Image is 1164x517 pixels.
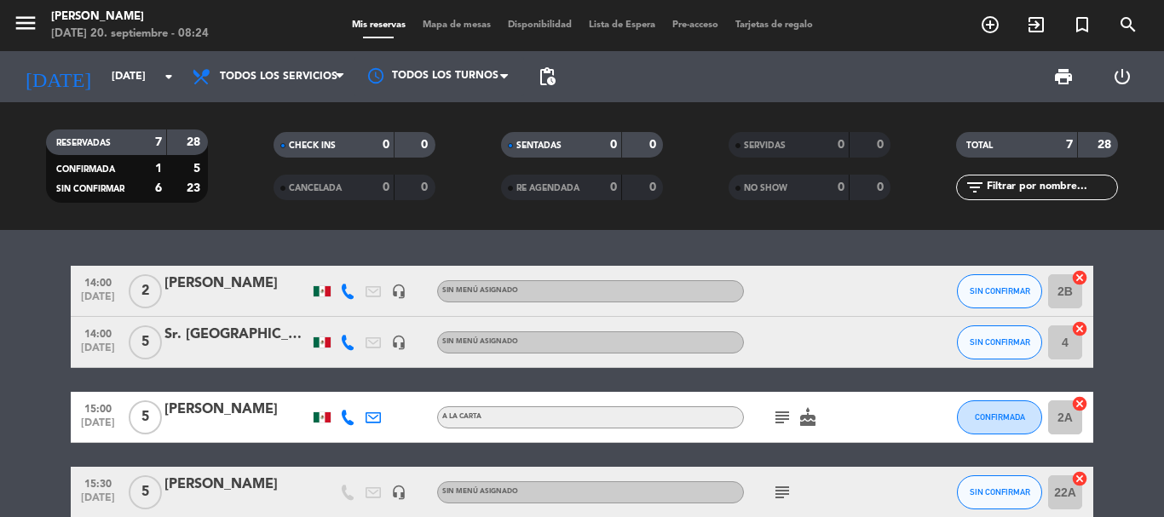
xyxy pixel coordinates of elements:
[877,139,887,151] strong: 0
[77,272,119,291] span: 14:00
[155,182,162,194] strong: 6
[727,20,821,30] span: Tarjetas de regalo
[1013,10,1059,39] span: WALK IN
[975,412,1025,422] span: CONFIRMADA
[744,141,786,150] span: SERVIDAS
[877,181,887,193] strong: 0
[970,487,1030,497] span: SIN CONFIRMAR
[77,417,119,437] span: [DATE]
[1071,269,1088,286] i: cancel
[442,488,518,495] span: Sin menú asignado
[77,323,119,342] span: 14:00
[56,165,115,174] span: CONFIRMADA
[1105,10,1151,39] span: BUSCAR
[1059,10,1105,39] span: Reserva especial
[343,20,414,30] span: Mis reservas
[129,274,162,308] span: 2
[664,20,727,30] span: Pre-acceso
[13,10,38,42] button: menu
[77,398,119,417] span: 15:00
[164,324,309,346] div: Sr. [GEOGRAPHIC_DATA]
[155,136,162,148] strong: 7
[798,407,818,428] i: cake
[649,139,660,151] strong: 0
[649,181,660,193] strong: 0
[13,58,103,95] i: [DATE]
[1112,66,1132,87] i: power_settings_new
[1071,470,1088,487] i: cancel
[838,139,844,151] strong: 0
[442,338,518,345] span: Sin menú asignado
[1071,320,1088,337] i: cancel
[391,335,406,350] i: headset_mic
[164,399,309,421] div: [PERSON_NAME]
[129,475,162,509] span: 5
[77,492,119,512] span: [DATE]
[580,20,664,30] span: Lista de Espera
[499,20,580,30] span: Disponibilidad
[838,181,844,193] strong: 0
[1072,14,1092,35] i: turned_in_not
[965,177,985,198] i: filter_list
[1098,139,1115,151] strong: 28
[421,139,431,151] strong: 0
[1066,139,1073,151] strong: 7
[1071,395,1088,412] i: cancel
[391,284,406,299] i: headset_mic
[957,400,1042,434] button: CONFIRMADA
[187,136,204,148] strong: 28
[289,141,336,150] span: CHECK INS
[772,482,792,503] i: subject
[129,400,162,434] span: 5
[957,325,1042,359] button: SIN CONFIRMAR
[56,139,111,147] span: RESERVADAS
[158,66,179,87] i: arrow_drop_down
[155,163,162,175] strong: 1
[391,485,406,500] i: headset_mic
[289,184,342,192] span: CANCELADA
[537,66,557,87] span: pending_actions
[77,473,119,492] span: 15:30
[610,139,617,151] strong: 0
[970,286,1030,296] span: SIN CONFIRMAR
[516,184,579,192] span: RE AGENDADA
[187,182,204,194] strong: 23
[51,9,209,26] div: [PERSON_NAME]
[610,181,617,193] strong: 0
[772,407,792,428] i: subject
[985,178,1117,197] input: Filtrar por nombre...
[421,181,431,193] strong: 0
[193,163,204,175] strong: 5
[13,10,38,36] i: menu
[970,337,1030,347] span: SIN CONFIRMAR
[220,71,337,83] span: Todos los servicios
[1118,14,1138,35] i: search
[516,141,562,150] span: SENTADAS
[442,413,481,420] span: A la carta
[164,273,309,295] div: [PERSON_NAME]
[980,14,1000,35] i: add_circle_outline
[383,181,389,193] strong: 0
[967,10,1013,39] span: RESERVAR MESA
[129,325,162,359] span: 5
[77,291,119,311] span: [DATE]
[77,342,119,362] span: [DATE]
[1092,51,1151,102] div: LOG OUT
[1053,66,1074,87] span: print
[383,139,389,151] strong: 0
[966,141,993,150] span: TOTAL
[414,20,499,30] span: Mapa de mesas
[56,185,124,193] span: SIN CONFIRMAR
[442,287,518,294] span: Sin menú asignado
[164,474,309,496] div: [PERSON_NAME]
[744,184,787,192] span: NO SHOW
[957,274,1042,308] button: SIN CONFIRMAR
[1026,14,1046,35] i: exit_to_app
[51,26,209,43] div: [DATE] 20. septiembre - 08:24
[957,475,1042,509] button: SIN CONFIRMAR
